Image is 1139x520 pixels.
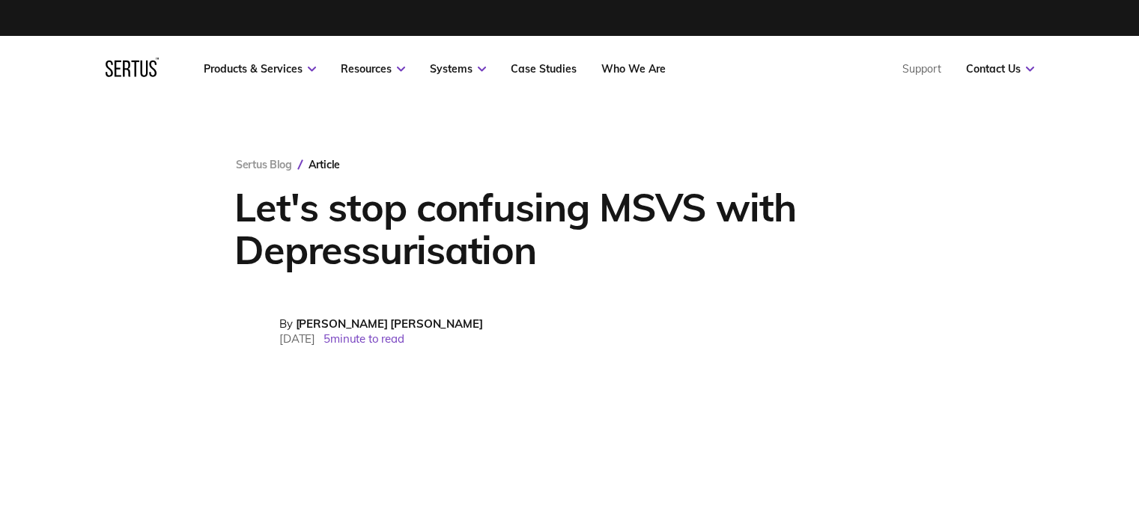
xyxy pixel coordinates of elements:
span: 5 minute to read [324,331,404,346]
a: Resources [341,62,405,76]
a: Support [902,62,941,76]
a: Sertus Blog [236,158,292,171]
a: Products & Services [204,62,316,76]
h1: Let's stop confusing MSVS with Depressurisation [234,186,807,271]
a: Who We Are [601,62,666,76]
a: Contact Us [966,62,1034,76]
span: [DATE] [279,331,315,346]
div: By [279,316,483,331]
span: [PERSON_NAME] [PERSON_NAME] [296,316,483,331]
a: Case Studies [511,62,577,76]
a: Systems [430,62,486,76]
